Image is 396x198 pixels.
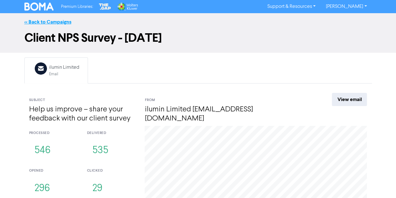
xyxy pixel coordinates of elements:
[365,168,396,198] iframe: Chat Widget
[98,3,112,11] img: The Gap
[29,98,136,103] div: Subject
[49,64,79,71] div: ilumin Limited
[87,140,113,161] button: 535
[145,98,309,103] div: From
[332,93,367,106] a: View email
[117,3,138,11] img: Wolters Kluwer
[29,168,78,174] div: opened
[29,140,56,161] button: 546
[49,71,79,77] div: Email
[24,31,372,45] h1: Client NPS Survey - [DATE]
[87,131,135,136] div: delivered
[321,2,372,12] a: [PERSON_NAME]
[24,19,71,25] a: << Back to Campaigns
[87,168,135,174] div: clicked
[24,3,54,11] img: BOMA Logo
[145,105,309,123] h4: ilumin Limited [EMAIL_ADDRESS][DOMAIN_NAME]
[29,105,136,123] h4: Help us improve – share your feedback with our client survey
[262,2,321,12] a: Support & Resources
[29,131,78,136] div: processed
[61,5,93,9] span: Premium Libraries:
